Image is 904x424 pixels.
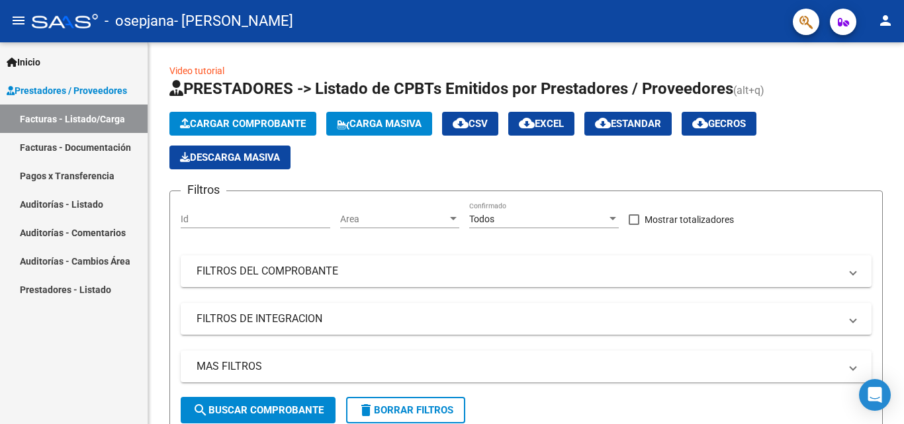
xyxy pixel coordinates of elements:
[340,214,447,225] span: Area
[7,83,127,98] span: Prestadores / Proveedores
[193,404,324,416] span: Buscar Comprobante
[692,118,746,130] span: Gecros
[859,379,891,411] div: Open Intercom Messenger
[733,84,764,97] span: (alt+q)
[174,7,293,36] span: - [PERSON_NAME]
[692,115,708,131] mat-icon: cloud_download
[645,212,734,228] span: Mostrar totalizadores
[169,79,733,98] span: PRESTADORES -> Listado de CPBTs Emitidos por Prestadores / Proveedores
[337,118,422,130] span: Carga Masiva
[11,13,26,28] mat-icon: menu
[169,112,316,136] button: Cargar Comprobante
[180,151,280,163] span: Descarga Masiva
[519,115,535,131] mat-icon: cloud_download
[169,146,291,169] button: Descarga Masiva
[584,112,672,136] button: Estandar
[442,112,498,136] button: CSV
[508,112,574,136] button: EXCEL
[180,118,306,130] span: Cargar Comprobante
[326,112,432,136] button: Carga Masiva
[193,402,208,418] mat-icon: search
[453,115,469,131] mat-icon: cloud_download
[595,115,611,131] mat-icon: cloud_download
[181,181,226,199] h3: Filtros
[197,312,840,326] mat-panel-title: FILTROS DE INTEGRACION
[169,146,291,169] app-download-masive: Descarga masiva de comprobantes (adjuntos)
[181,303,872,335] mat-expansion-panel-header: FILTROS DE INTEGRACION
[519,118,564,130] span: EXCEL
[181,255,872,287] mat-expansion-panel-header: FILTROS DEL COMPROBANTE
[181,351,872,382] mat-expansion-panel-header: MAS FILTROS
[169,65,224,76] a: Video tutorial
[7,55,40,69] span: Inicio
[595,118,661,130] span: Estandar
[469,214,494,224] span: Todos
[346,397,465,423] button: Borrar Filtros
[197,359,840,374] mat-panel-title: MAS FILTROS
[197,264,840,278] mat-panel-title: FILTROS DEL COMPROBANTE
[682,112,756,136] button: Gecros
[453,118,488,130] span: CSV
[878,13,893,28] mat-icon: person
[358,404,453,416] span: Borrar Filtros
[358,402,374,418] mat-icon: delete
[181,397,336,423] button: Buscar Comprobante
[105,7,174,36] span: - osepjana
